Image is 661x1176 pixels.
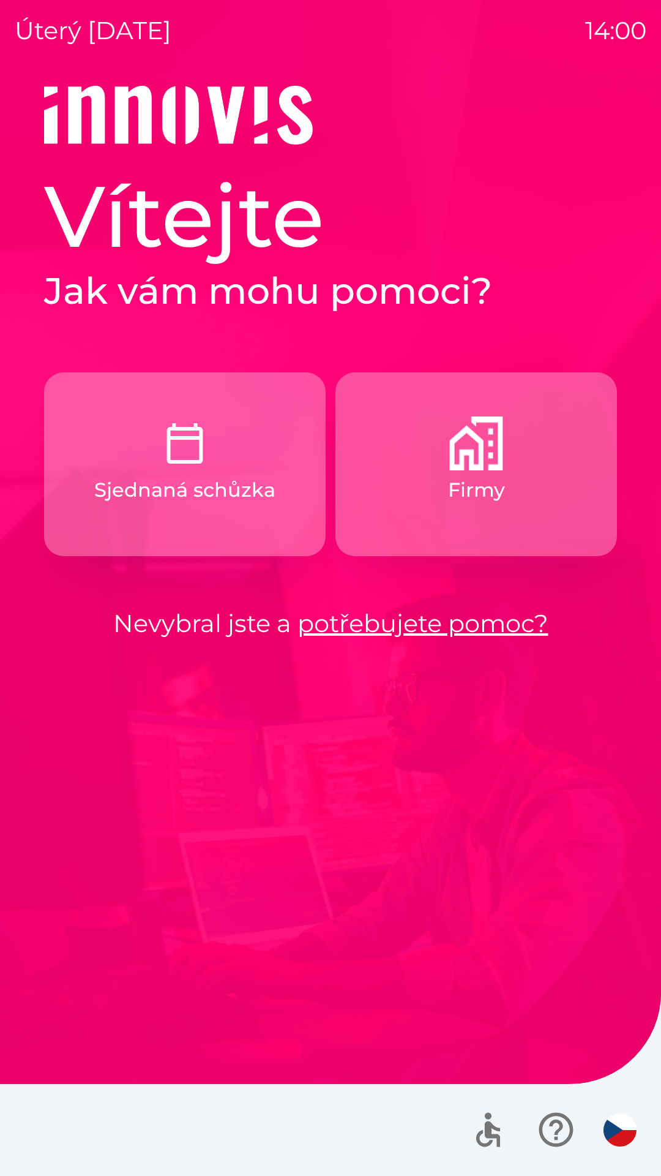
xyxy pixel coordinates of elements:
h1: Vítejte [44,164,617,268]
button: Sjednaná schůzka [44,372,326,556]
img: cs flag [603,1114,637,1147]
h2: Jak vám mohu pomoci? [44,268,617,314]
img: c9327dbc-1a48-4f3f-9883-117394bbe9e6.png [158,417,212,470]
a: potřebujete pomoc? [297,608,548,638]
p: Sjednaná schůzka [94,475,275,505]
p: úterý [DATE] [15,12,171,49]
p: 14:00 [585,12,646,49]
p: Nevybral jste a [44,605,617,642]
img: Logo [44,86,617,145]
p: Firmy [448,475,505,505]
button: Firmy [335,372,617,556]
img: 9a63d080-8abe-4a1b-b674-f4d7141fb94c.png [449,417,503,470]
